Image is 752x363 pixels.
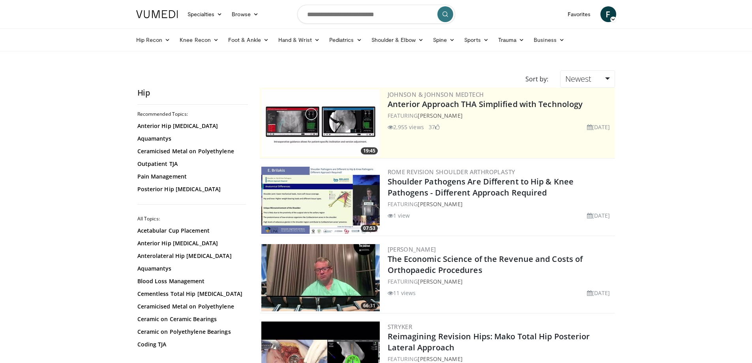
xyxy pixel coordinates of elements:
a: Shoulder Pathogens Are Different to Hip & Knee Pathogens - Different Approach Required [388,176,574,198]
a: Ceramic on Polyethylene Bearings [137,328,244,336]
a: Reimagining Revision Hips: Mako Total Hip Posterior Lateral Approach [388,331,590,353]
a: Anterior Hip [MEDICAL_DATA] [137,239,244,247]
a: Posterior Hip [MEDICAL_DATA] [137,185,244,193]
li: [DATE] [587,289,610,297]
a: Cementless Total Hip [MEDICAL_DATA] [137,290,244,298]
li: 1 view [388,211,410,220]
span: 07:53 [361,225,378,232]
a: Trauma [493,32,529,48]
div: FEATURING [388,277,613,286]
a: [PERSON_NAME] [418,278,462,285]
a: [PERSON_NAME] [388,245,436,253]
a: Foot & Ankle [223,32,274,48]
a: Pediatrics [324,32,367,48]
a: 19:45 [261,89,380,156]
a: The Economic Science of the Revenue and Costs of Orthopaedic Procedures [388,254,583,275]
a: 66:31 [261,244,380,311]
h2: Recommended Topics: [137,111,246,117]
img: 63ae7db7-4772-4245-8474-3d0ac4781287.300x170_q85_crop-smart_upscale.jpg [261,244,380,311]
a: DVT [137,353,244,361]
a: Outpatient TJA [137,160,244,168]
li: [DATE] [587,123,610,131]
div: FEATURING [388,355,613,363]
a: Anterior Approach THA Simplified with Technology [388,99,583,109]
a: Hand & Wrist [274,32,324,48]
a: Knee Recon [175,32,223,48]
a: Aquamantys [137,265,244,273]
a: Johnson & Johnson MedTech [388,90,484,98]
a: Blood Loss Management [137,277,244,285]
a: Ceramic on Ceramic Bearings [137,315,244,323]
li: 37 [429,123,440,131]
a: Ceramicised Metal on Polyethylene [137,147,244,155]
a: Browse [227,6,263,22]
li: 2,955 views [388,123,424,131]
li: [DATE] [587,211,610,220]
a: Ceramicised Metal on Polyethylene [137,303,244,310]
a: Hip Recon [131,32,175,48]
span: 66:31 [361,302,378,309]
a: F [600,6,616,22]
input: Search topics, interventions [297,5,455,24]
a: Aquamantys [137,135,244,143]
img: VuMedi Logo [136,10,178,18]
span: Newest [565,73,591,84]
h2: All Topics: [137,216,246,222]
a: [PERSON_NAME] [418,355,462,363]
a: [PERSON_NAME] [418,112,462,119]
a: [PERSON_NAME] [418,200,462,208]
div: FEATURING [388,200,613,208]
a: Newest [560,70,615,88]
img: 06bb1c17-1231-4454-8f12-6191b0b3b81a.300x170_q85_crop-smart_upscale.jpg [261,89,380,156]
h2: Hip [137,88,248,98]
a: Sports [459,32,493,48]
div: Sort by: [519,70,554,88]
a: Stryker [388,323,413,331]
a: Favorites [563,6,596,22]
div: FEATURING [388,111,613,120]
img: 6a7d116b-e731-469b-a02b-077c798815a2.300x170_q85_crop-smart_upscale.jpg [261,167,380,234]
a: Pain Management [137,173,244,181]
span: 19:45 [361,147,378,154]
a: Shoulder & Elbow [367,32,428,48]
a: Coding TJA [137,340,244,348]
a: 07:53 [261,167,380,234]
a: Acetabular Cup Placement [137,227,244,235]
a: Anterolateral Hip [MEDICAL_DATA] [137,252,244,260]
a: Rome Revision Shoulder Arthroplasty [388,168,516,176]
a: Spine [428,32,459,48]
a: Specialties [183,6,227,22]
a: Anterior Hip [MEDICAL_DATA] [137,122,244,130]
a: Business [529,32,569,48]
li: 11 views [388,289,416,297]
